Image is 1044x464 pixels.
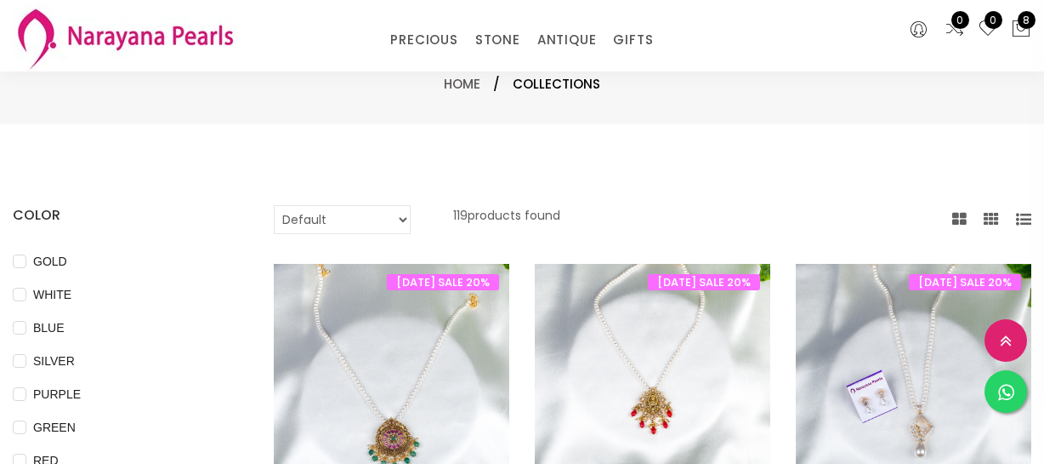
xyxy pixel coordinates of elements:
[13,205,223,226] h4: COLOR
[1018,11,1035,29] span: 8
[984,11,1002,29] span: 0
[444,75,480,93] a: Home
[26,385,88,404] span: PURPLE
[945,19,965,41] a: 0
[387,274,499,290] span: [DATE] SALE 20%
[537,27,597,53] a: ANTIQUE
[978,19,998,41] a: 0
[26,285,78,304] span: WHITE
[493,74,500,95] span: /
[26,252,74,271] span: GOLD
[648,274,760,290] span: [DATE] SALE 20%
[453,205,560,234] p: 119 products found
[951,11,969,29] span: 0
[26,418,82,437] span: GREEN
[909,274,1021,290] span: [DATE] SALE 20%
[613,27,653,53] a: GIFTS
[475,27,520,53] a: STONE
[1011,19,1031,41] button: 8
[390,27,457,53] a: PRECIOUS
[26,318,71,337] span: BLUE
[513,74,600,95] span: Collections
[26,352,82,370] span: SILVER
